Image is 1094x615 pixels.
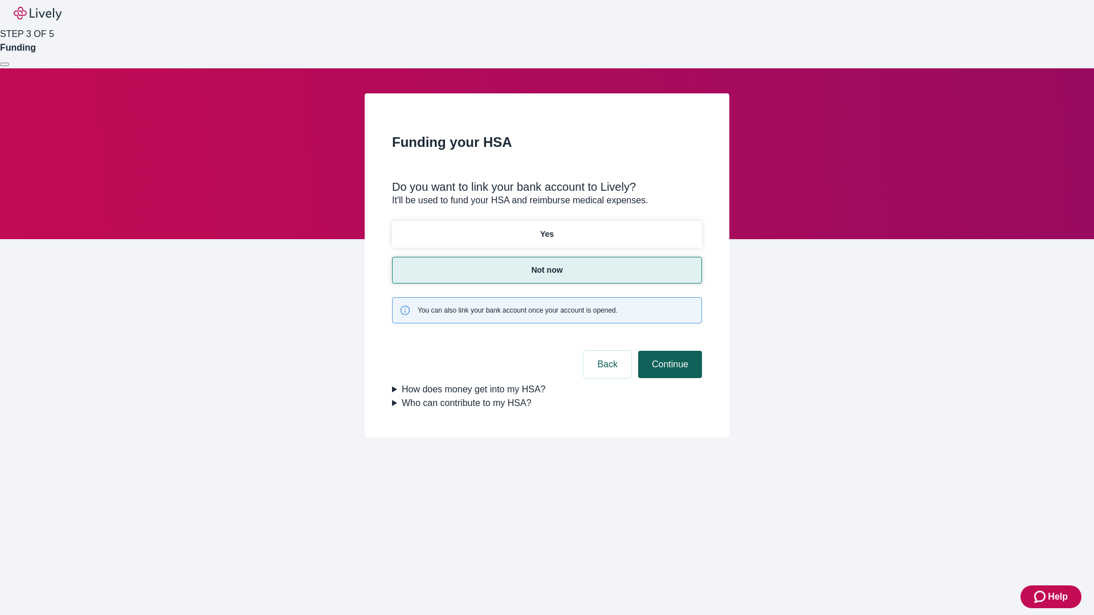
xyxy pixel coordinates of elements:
summary: How does money get into my HSA? [392,383,702,396]
p: Not now [531,264,562,276]
button: Yes [392,221,702,248]
span: Help [1048,590,1068,604]
svg: Zendesk support icon [1034,590,1048,604]
span: You can also link your bank account once your account is opened. [418,305,618,315]
img: Lively [14,7,62,20]
p: It'll be used to fund your HSA and reimburse medical expenses. [392,194,702,207]
button: Continue [638,351,702,378]
p: Yes [540,228,554,240]
summary: Who can contribute to my HSA? [392,396,702,410]
button: Zendesk support iconHelp [1020,585,1081,608]
h2: Funding your HSA [392,132,702,153]
button: Back [583,351,631,378]
div: Do you want to link your bank account to Lively? [392,180,702,194]
button: Not now [392,257,702,284]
